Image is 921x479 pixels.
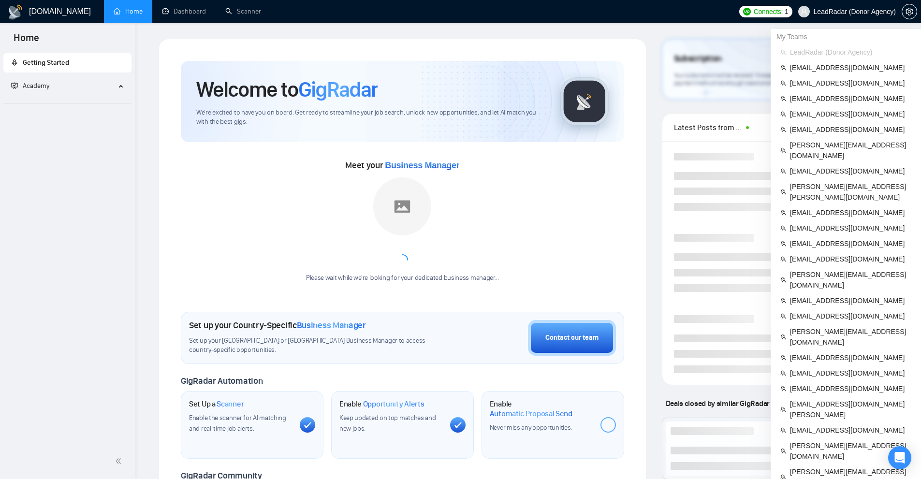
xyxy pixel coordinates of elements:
span: [PERSON_NAME][EMAIL_ADDRESS][DOMAIN_NAME] [790,440,911,462]
span: team [780,386,786,392]
span: team [780,80,786,86]
a: searchScanner [225,7,261,15]
span: [EMAIL_ADDRESS][DOMAIN_NAME] [790,254,911,264]
span: [EMAIL_ADDRESS][DOMAIN_NAME][PERSON_NAME] [790,399,911,420]
span: rocket [11,59,18,66]
span: user [801,8,807,15]
span: Connects: [754,6,783,17]
span: [EMAIL_ADDRESS][DOMAIN_NAME] [790,295,911,306]
span: [EMAIL_ADDRESS][DOMAIN_NAME] [790,238,911,249]
h1: Set Up a [189,399,244,409]
span: [EMAIL_ADDRESS][DOMAIN_NAME] [790,311,911,321]
span: team [780,210,786,216]
span: loading [395,253,410,268]
img: upwork-logo.png [743,8,751,15]
span: team [780,355,786,361]
span: Academy [23,82,49,90]
span: [EMAIL_ADDRESS][DOMAIN_NAME] [790,368,911,378]
span: Deals closed by similar GigRadar users [662,395,793,412]
span: team [780,147,786,153]
span: [EMAIL_ADDRESS][DOMAIN_NAME] [790,93,911,104]
span: team [780,298,786,304]
img: logo [8,4,23,20]
span: [PERSON_NAME][EMAIL_ADDRESS][DOMAIN_NAME] [790,140,911,161]
a: setting [902,8,917,15]
span: team [780,127,786,132]
button: setting [902,4,917,19]
span: [EMAIL_ADDRESS][DOMAIN_NAME] [790,223,911,233]
span: team [780,277,786,283]
span: team [780,427,786,433]
span: team [780,256,786,262]
span: 1 [785,6,789,17]
span: [PERSON_NAME][EMAIL_ADDRESS][PERSON_NAME][DOMAIN_NAME] [790,181,911,203]
span: team [780,111,786,117]
span: fund-projection-screen [11,82,18,89]
span: Getting Started [23,58,69,67]
a: homeHome [114,7,143,15]
span: [EMAIL_ADDRESS][DOMAIN_NAME] [790,124,911,135]
div: My Teams [771,29,921,44]
span: Set up your [GEOGRAPHIC_DATA] or [GEOGRAPHIC_DATA] Business Manager to access country-specific op... [189,336,445,355]
h1: Enable [490,399,593,418]
div: Please wait while we're looking for your dedicated business manager... [300,274,505,283]
span: Enable the scanner for AI matching and real-time job alerts. [189,414,286,433]
span: team [780,49,786,55]
span: [EMAIL_ADDRESS][DOMAIN_NAME] [790,383,911,394]
span: Latest Posts from the GigRadar Community [674,121,743,133]
span: [EMAIL_ADDRESS][DOMAIN_NAME] [790,425,911,435]
span: Meet your [345,160,459,171]
span: double-left [115,456,125,466]
li: Getting Started [3,53,132,73]
span: Keep updated on top matches and new jobs. [339,414,436,433]
img: placeholder.png [373,177,431,235]
span: team [780,313,786,319]
span: Subscription [674,51,722,67]
span: team [780,189,786,195]
span: Academy [11,82,49,90]
span: [PERSON_NAME][EMAIL_ADDRESS][DOMAIN_NAME] [790,326,911,348]
span: [EMAIL_ADDRESS][DOMAIN_NAME] [790,78,911,88]
span: Automatic Proposal Send [490,409,572,419]
button: Contact our team [528,320,616,356]
span: Opportunity Alerts [363,399,424,409]
span: [EMAIL_ADDRESS][DOMAIN_NAME] [790,352,911,363]
span: team [780,406,786,412]
span: team [780,225,786,231]
div: Contact our team [545,333,599,343]
span: [EMAIL_ADDRESS][DOMAIN_NAME] [790,62,911,73]
span: team [780,65,786,71]
span: team [780,370,786,376]
div: Open Intercom Messenger [888,446,911,469]
span: Scanner [217,399,244,409]
span: team [780,168,786,174]
span: team [780,241,786,247]
span: GigRadar Automation [181,376,263,386]
span: Business Manager [297,320,366,331]
span: Never miss any opportunities. [490,423,572,432]
span: Your subscription will be renewed. To keep things running smoothly, make sure your payment method... [674,72,871,87]
span: Business Manager [385,160,459,170]
span: [EMAIL_ADDRESS][DOMAIN_NAME] [790,109,911,119]
span: [PERSON_NAME][EMAIL_ADDRESS][DOMAIN_NAME] [790,269,911,290]
span: Home [6,31,47,51]
h1: Enable [339,399,424,409]
span: We're excited to have you on board. Get ready to streamline your job search, unlock new opportuni... [196,108,545,127]
span: team [780,334,786,340]
h1: Set up your Country-Specific [189,320,366,331]
li: Academy Homepage [3,100,132,106]
img: gigradar-logo.png [560,77,609,126]
a: dashboardDashboard [162,7,206,15]
span: [EMAIL_ADDRESS][DOMAIN_NAME] [790,207,911,218]
span: [EMAIL_ADDRESS][DOMAIN_NAME] [790,166,911,176]
span: LeadRadar (Donor Agency) [790,47,911,58]
span: team [780,448,786,454]
h1: Welcome to [196,76,378,102]
span: team [780,96,786,102]
span: GigRadar [298,76,378,102]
